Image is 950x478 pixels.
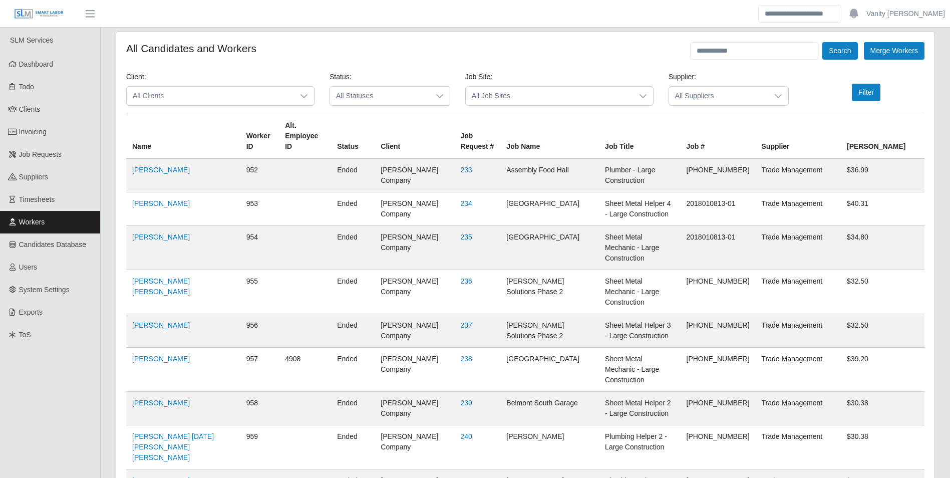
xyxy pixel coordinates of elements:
label: Job Site: [465,72,492,82]
span: SLM Services [10,36,53,44]
td: Assembly Food Hall [500,158,599,192]
th: Alt. Employee ID [279,114,331,159]
button: Merge Workers [864,42,924,60]
span: Todo [19,83,34,91]
span: Dashboard [19,60,54,68]
th: Worker ID [240,114,279,159]
td: $34.80 [841,226,924,270]
td: [PHONE_NUMBER] [681,392,756,425]
td: [PHONE_NUMBER] [681,348,756,392]
td: $32.50 [841,314,924,348]
label: Status: [330,72,352,82]
td: 953 [240,192,279,226]
td: ended [331,192,375,226]
span: Job Requests [19,150,62,158]
th: Job Request # [454,114,500,159]
span: Timesheets [19,195,55,203]
span: Users [19,263,38,271]
a: 239 [460,399,472,407]
td: $30.38 [841,392,924,425]
td: Trade Management [756,192,841,226]
span: All Statuses [330,87,430,105]
td: [PHONE_NUMBER] [681,314,756,348]
th: Status [331,114,375,159]
td: [PHONE_NUMBER] [681,158,756,192]
input: Search [758,5,841,23]
td: Trade Management [756,226,841,270]
span: All Suppliers [669,87,769,105]
a: 240 [460,432,472,440]
td: ended [331,270,375,314]
th: Client [375,114,454,159]
td: 958 [240,392,279,425]
span: All Job Sites [466,87,633,105]
a: [PERSON_NAME] [DATE][PERSON_NAME] [PERSON_NAME] [132,432,214,461]
td: [PERSON_NAME] Solutions Phase 2 [500,314,599,348]
td: $39.20 [841,348,924,392]
a: 238 [460,355,472,363]
td: [PERSON_NAME] Company [375,226,454,270]
span: System Settings [19,286,70,294]
td: [PERSON_NAME] Solutions Phase 2 [500,270,599,314]
td: 954 [240,226,279,270]
td: Sheet Metal Helper 3 - Large Construction [599,314,680,348]
th: Job Title [599,114,680,159]
td: Sheet Metal Mechanic - Large Construction [599,348,680,392]
td: 2018010813-01 [681,192,756,226]
th: Supplier [756,114,841,159]
td: Trade Management [756,425,841,469]
td: Sheet Metal Helper 2 - Large Construction [599,392,680,425]
td: [PHONE_NUMBER] [681,425,756,469]
label: Client: [126,72,146,82]
img: SLM Logo [14,9,64,20]
td: Trade Management [756,392,841,425]
a: [PERSON_NAME] [132,355,190,363]
td: Trade Management [756,314,841,348]
span: Invoicing [19,128,47,136]
a: [PERSON_NAME] [132,399,190,407]
th: Job Name [500,114,599,159]
th: Job # [681,114,756,159]
a: 234 [460,199,472,207]
a: 236 [460,277,472,285]
td: $40.31 [841,192,924,226]
td: $30.38 [841,425,924,469]
a: 235 [460,233,472,241]
span: Workers [19,218,45,226]
a: [PERSON_NAME] [132,166,190,174]
a: [PERSON_NAME] [132,233,190,241]
td: ended [331,425,375,469]
td: 4908 [279,348,331,392]
td: Trade Management [756,158,841,192]
td: 2018010813-01 [681,226,756,270]
td: [PERSON_NAME] Company [375,270,454,314]
td: Sheet Metal Mechanic - Large Construction [599,226,680,270]
td: [PHONE_NUMBER] [681,270,756,314]
td: 959 [240,425,279,469]
a: 233 [460,166,472,174]
td: Plumber - Large Construction [599,158,680,192]
td: [PERSON_NAME] Company [375,158,454,192]
span: Suppliers [19,173,48,181]
td: ended [331,348,375,392]
td: [GEOGRAPHIC_DATA] [500,192,599,226]
td: Sheet Metal Mechanic - Large Construction [599,270,680,314]
h4: All Candidates and Workers [126,42,256,55]
td: [PERSON_NAME] Company [375,348,454,392]
td: [GEOGRAPHIC_DATA] [500,348,599,392]
td: [PERSON_NAME] Company [375,392,454,425]
td: [GEOGRAPHIC_DATA] [500,226,599,270]
span: ToS [19,331,31,339]
td: Plumbing Helper 2 - Large Construction [599,425,680,469]
td: Trade Management [756,270,841,314]
td: $36.99 [841,158,924,192]
a: [PERSON_NAME] [132,321,190,329]
button: Search [822,42,857,60]
a: Vanity [PERSON_NAME] [866,9,945,19]
a: 237 [460,321,472,329]
td: 957 [240,348,279,392]
span: All Clients [127,87,294,105]
td: Belmont South Garage [500,392,599,425]
a: [PERSON_NAME] [132,199,190,207]
span: Exports [19,308,43,316]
